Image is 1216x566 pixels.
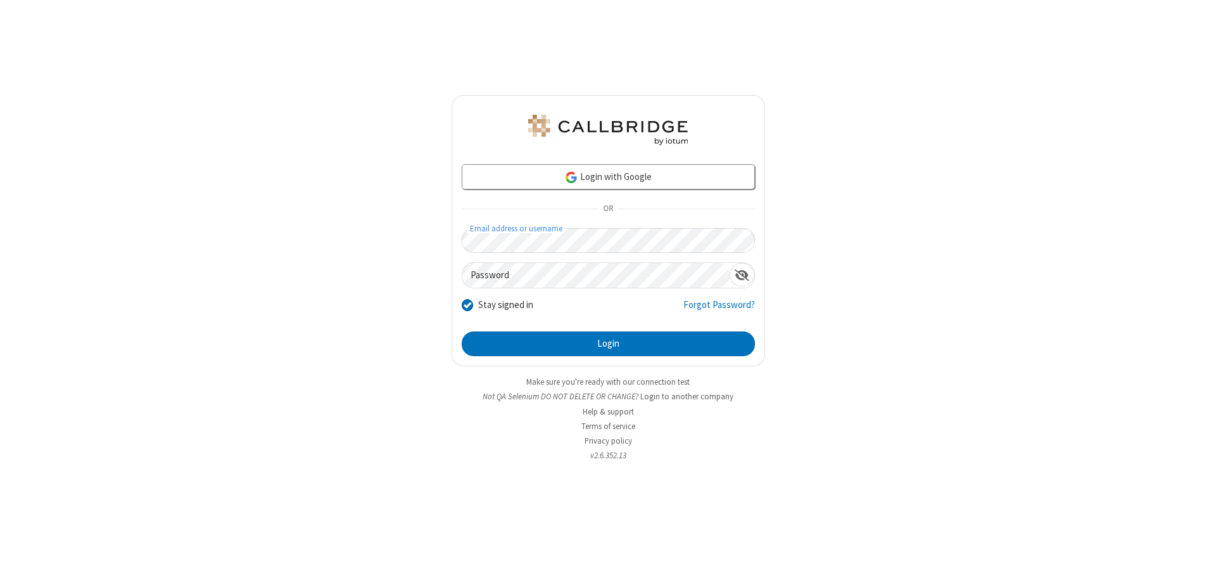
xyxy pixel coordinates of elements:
[452,390,765,402] li: Not QA Selenium DO NOT DELETE OR CHANGE?
[462,331,755,357] button: Login
[452,449,765,461] li: v2.6.352.13
[640,390,733,402] button: Login to another company
[462,164,755,190] a: Login with Google
[585,435,632,446] a: Privacy policy
[583,406,634,417] a: Help & support
[526,115,690,145] img: QA Selenium DO NOT DELETE OR CHANGE
[730,263,754,286] div: Show password
[683,298,755,322] a: Forgot Password?
[526,376,690,387] a: Make sure you're ready with our connection test
[581,421,635,432] a: Terms of service
[462,228,755,253] input: Email address or username
[478,298,533,312] label: Stay signed in
[598,200,618,218] span: OR
[564,170,578,184] img: google-icon.png
[462,263,730,288] input: Password
[1184,533,1206,557] iframe: Chat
